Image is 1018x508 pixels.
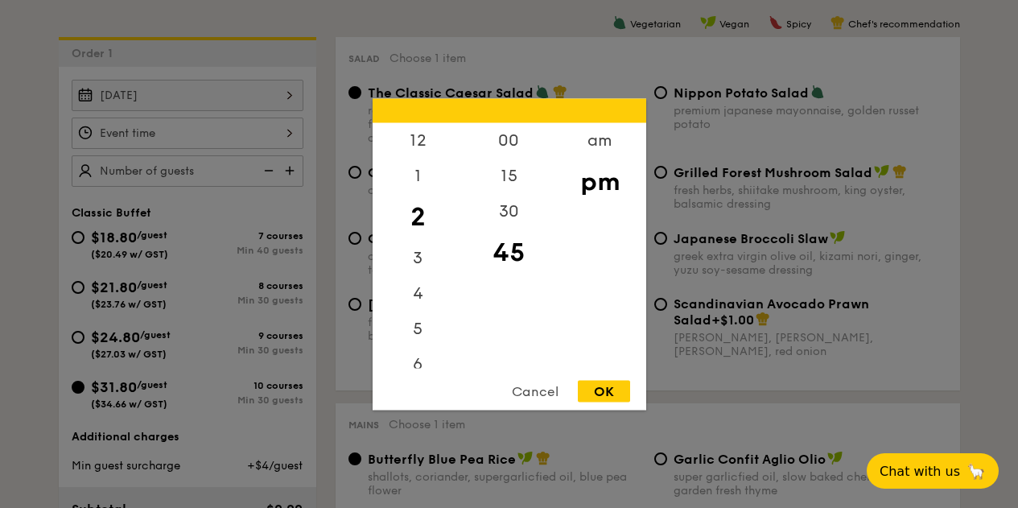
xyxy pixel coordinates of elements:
div: 00 [464,122,554,158]
div: 45 [464,229,554,275]
div: 1 [373,158,464,193]
span: 🦙 [966,462,986,481]
span: Chat with us [880,464,960,479]
button: Chat with us🦙 [867,453,999,489]
div: 6 [373,346,464,382]
div: Cancel [496,380,575,402]
div: 30 [464,193,554,229]
div: 12 [373,122,464,158]
div: OK [578,380,630,402]
div: 15 [464,158,554,193]
div: 3 [373,240,464,275]
div: 5 [373,311,464,346]
div: pm [554,158,645,204]
div: 4 [373,275,464,311]
div: 2 [373,193,464,240]
div: am [554,122,645,158]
